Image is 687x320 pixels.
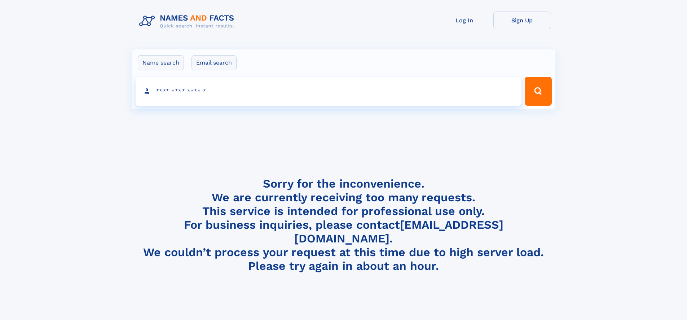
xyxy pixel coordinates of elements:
[294,218,503,245] a: [EMAIL_ADDRESS][DOMAIN_NAME]
[138,55,184,70] label: Name search
[136,77,522,106] input: search input
[136,177,551,273] h4: Sorry for the inconvenience. We are currently receiving too many requests. This service is intend...
[525,77,551,106] button: Search Button
[436,12,493,29] a: Log In
[191,55,237,70] label: Email search
[136,12,240,31] img: Logo Names and Facts
[493,12,551,29] a: Sign Up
